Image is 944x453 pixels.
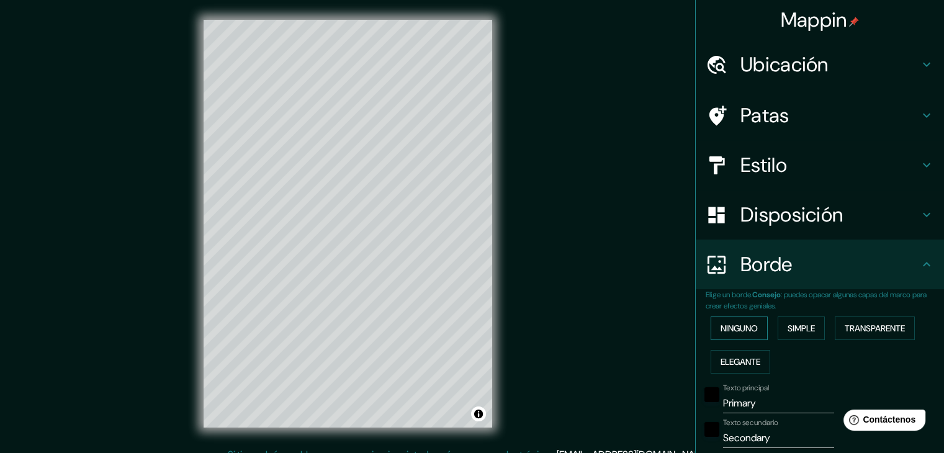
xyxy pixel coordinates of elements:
[834,405,930,439] iframe: Lanzador de widgets de ayuda
[740,52,829,78] font: Ubicación
[845,323,905,334] font: Transparente
[711,316,768,340] button: Ninguno
[849,17,859,27] img: pin-icon.png
[781,7,847,33] font: Mappin
[696,190,944,240] div: Disposición
[706,290,927,311] font: : puedes opacar algunas capas del marco para crear efectos geniales.
[752,290,781,300] font: Consejo
[711,350,770,374] button: Elegante
[696,140,944,190] div: Estilo
[835,316,915,340] button: Transparente
[788,323,815,334] font: Simple
[696,91,944,140] div: Patas
[778,316,825,340] button: Simple
[696,240,944,289] div: Borde
[740,251,793,277] font: Borde
[723,383,769,393] font: Texto principal
[704,422,719,437] button: negro
[706,290,752,300] font: Elige un borde.
[723,418,778,428] font: Texto secundario
[740,202,843,228] font: Disposición
[471,406,486,421] button: Activar o desactivar atribución
[721,356,760,367] font: Elegante
[740,102,789,128] font: Patas
[721,323,758,334] font: Ninguno
[704,387,719,402] button: negro
[740,152,787,178] font: Estilo
[696,40,944,89] div: Ubicación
